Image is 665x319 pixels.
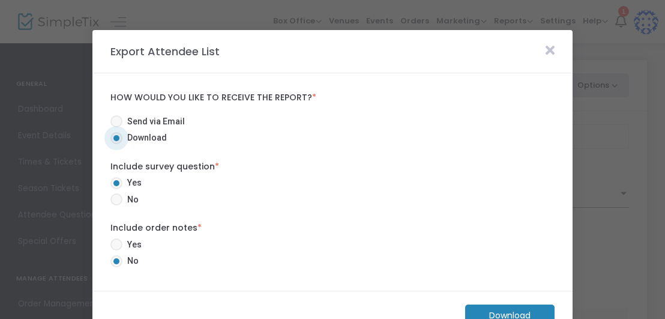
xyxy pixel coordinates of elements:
m-panel-title: Export Attendee List [104,43,226,59]
span: No [122,255,139,267]
label: How would you like to receive the report? [110,93,555,103]
span: Send via Email [122,115,185,128]
span: Download [122,132,167,144]
span: Yes [122,238,142,251]
label: Include order notes [110,222,555,234]
label: Include survey question [110,160,555,173]
span: Yes [122,177,142,189]
span: No [122,193,139,206]
m-panel-header: Export Attendee List [92,30,573,73]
